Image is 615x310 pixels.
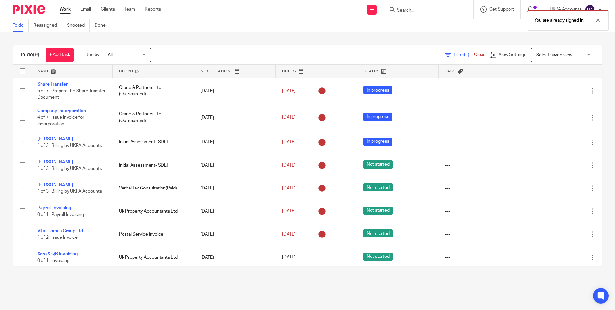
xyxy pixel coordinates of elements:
[282,115,296,120] span: [DATE]
[113,154,194,177] td: Initial Assessment- SDLT
[445,139,514,145] div: ---
[113,177,194,200] td: Verbal Tax Consultation(Paid)
[37,235,78,240] span: 1 of 2 · Issue Invoice
[37,166,102,171] span: 1 of 3 · Billing by UKPA Accounts
[282,232,296,237] span: [DATE]
[282,89,296,93] span: [DATE]
[37,258,69,263] span: 0 of 1 · Invoicing
[363,207,393,215] span: Not started
[113,246,194,269] td: Uk Property Accountants Ltd
[585,5,595,15] img: svg%3E
[113,200,194,223] td: Uk Property Accountants Ltd
[67,19,90,32] a: Snoozed
[37,109,86,113] a: Company Incorporation
[363,253,393,261] span: Not started
[194,154,276,177] td: [DATE]
[37,206,71,210] a: Payroll Invoicing
[37,252,78,256] a: Xero & QB Invoicing
[113,223,194,246] td: Postal Service Invoice
[534,17,584,24] p: You are already signed in.
[37,189,102,194] span: 1 of 3 · Billing by UKPA Accounts
[80,6,91,13] a: Email
[363,113,392,121] span: In progress
[113,131,194,154] td: Initial Assessment- SDLT
[445,185,514,191] div: ---
[37,137,73,141] a: [PERSON_NAME]
[37,115,84,127] span: 4 of 7 · Issue invoice for incorporation
[37,82,68,87] a: Share Transfer
[445,69,456,73] span: Tags
[194,223,276,246] td: [DATE]
[37,160,73,164] a: [PERSON_NAME]
[282,140,296,144] span: [DATE]
[113,78,194,104] td: Crane & Partners Ltd (Outsourced)
[194,131,276,154] td: [DATE]
[46,48,74,62] a: + Add task
[194,104,276,131] td: [DATE]
[363,138,392,146] span: In progress
[464,53,469,57] span: (1)
[33,52,39,57] span: (9)
[499,53,526,57] span: View Settings
[124,6,135,13] a: Team
[363,160,393,169] span: Not started
[113,104,194,131] td: Crane & Partners Ltd (Outsourced)
[108,53,113,57] span: All
[282,255,296,260] span: [DATE]
[37,229,83,233] a: Vital Homes Group Ltd
[37,212,84,217] span: 0 of 1 · Payroll Invoicing
[536,53,572,57] span: Select saved view
[194,177,276,200] td: [DATE]
[282,163,296,168] span: [DATE]
[282,186,296,190] span: [DATE]
[20,52,39,58] h1: To do
[85,52,99,58] p: Due by
[282,209,296,214] span: [DATE]
[33,19,62,32] a: Reassigned
[445,254,514,261] div: ---
[474,53,485,57] a: Clear
[145,6,161,13] a: Reports
[194,200,276,223] td: [DATE]
[13,19,29,32] a: To do
[37,143,102,148] span: 1 of 3 · Billing by UKPA Accounts
[454,53,474,57] span: Filter
[363,229,393,237] span: Not started
[37,89,106,100] span: 5 of 7 · Prepare the Share Transfer Document
[445,114,514,121] div: ---
[13,5,45,14] img: Pixie
[363,86,392,94] span: In progress
[95,19,110,32] a: Done
[445,208,514,215] div: ---
[194,78,276,104] td: [DATE]
[101,6,115,13] a: Clients
[445,231,514,237] div: ---
[445,162,514,169] div: ---
[37,183,73,187] a: [PERSON_NAME]
[363,183,393,191] span: Not started
[60,6,71,13] a: Work
[194,246,276,269] td: [DATE]
[445,88,514,94] div: ---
